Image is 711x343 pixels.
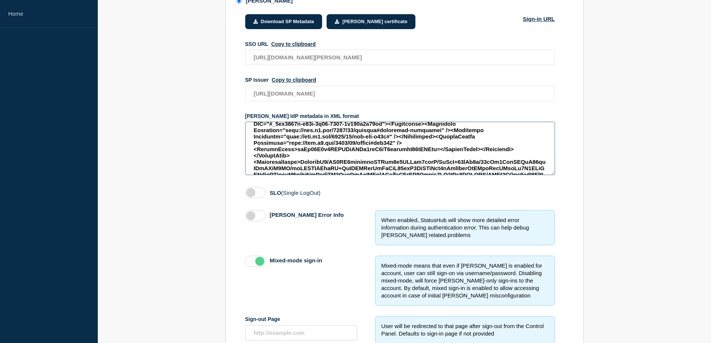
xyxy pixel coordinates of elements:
[270,190,321,196] label: SLO
[272,77,316,83] button: SP Issuer
[281,190,320,196] span: (Single LogOut)
[245,41,268,47] span: SSO URL
[375,256,555,306] div: Mixed-mode means that even if [PERSON_NAME] is enabled for account, user can still sign-on via us...
[245,325,357,340] input: Sign-out Page
[327,14,415,29] button: [PERSON_NAME] certificate
[245,77,269,83] span: SP Issuer
[245,113,555,119] div: [PERSON_NAME] IdP metadata in XML format
[523,16,555,41] a: Sign-in URL
[375,210,555,245] div: When enabled, StatusHub will show more detailed error information during authentication error. Th...
[245,14,322,29] button: Download SP Metadata
[271,41,316,47] button: SSO URL
[245,316,357,322] div: Sign-out Page
[270,212,344,221] label: [PERSON_NAME] Error Info
[270,257,322,267] label: Mixed-mode sign-in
